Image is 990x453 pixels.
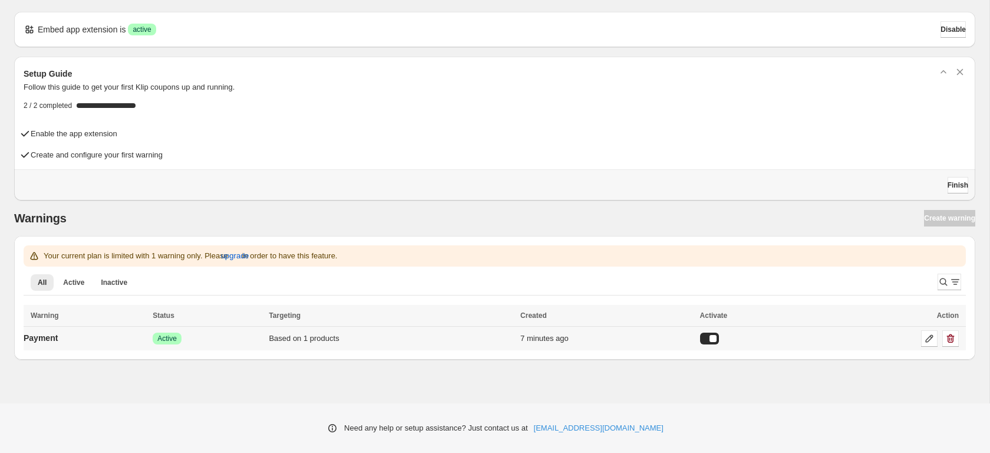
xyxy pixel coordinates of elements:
[221,247,249,265] button: upgrade
[38,24,126,35] p: Embed app extension is
[24,329,58,347] a: Payment
[153,311,174,320] span: Status
[534,422,664,434] a: [EMAIL_ADDRESS][DOMAIN_NAME]
[157,334,177,343] span: Active
[63,278,84,287] span: Active
[14,211,67,225] h2: Warnings
[520,333,693,344] div: 7 minutes ago
[938,274,961,290] button: Search and filter results
[269,333,513,344] div: Based on 1 products
[269,311,301,320] span: Targeting
[937,311,959,320] span: Action
[31,128,117,140] h4: Enable the app extension
[940,25,966,34] span: Disable
[24,68,72,80] h3: Setup Guide
[31,311,59,320] span: Warning
[38,278,47,287] span: All
[24,81,966,93] p: Follow this guide to get your first Klip coupons up and running.
[700,311,728,320] span: Activate
[133,25,151,34] span: active
[31,149,163,161] h4: Create and configure your first warning
[101,278,127,287] span: Inactive
[520,311,547,320] span: Created
[940,21,966,38] button: Disable
[24,332,58,344] p: Payment
[948,177,968,193] button: Finish
[948,180,968,190] span: Finish
[44,250,337,262] p: Your current plan is limited with 1 warning only. Please in order to have this feature.
[24,101,72,110] span: 2 / 2 completed
[221,250,249,262] span: upgrade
